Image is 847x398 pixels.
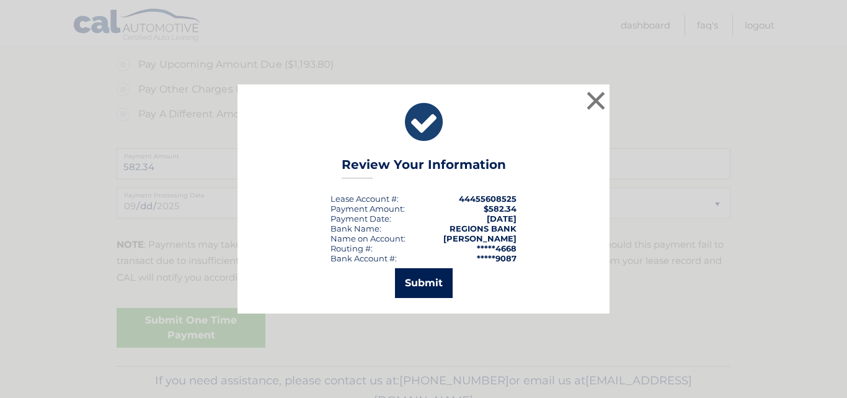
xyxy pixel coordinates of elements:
[342,157,506,179] h3: Review Your Information
[330,233,406,243] div: Name on Account:
[330,253,397,263] div: Bank Account #:
[330,204,405,214] div: Payment Amount:
[330,224,381,233] div: Bank Name:
[330,194,399,204] div: Lease Account #:
[450,224,517,233] strong: REGIONS BANK
[395,268,453,298] button: Submit
[459,194,517,204] strong: 44455608525
[443,233,517,243] strong: [PERSON_NAME]
[330,214,391,224] div: :
[330,243,373,253] div: Routing #:
[484,204,517,214] span: $582.34
[583,88,608,113] button: ×
[330,214,389,224] span: Payment Date
[487,214,517,224] span: [DATE]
